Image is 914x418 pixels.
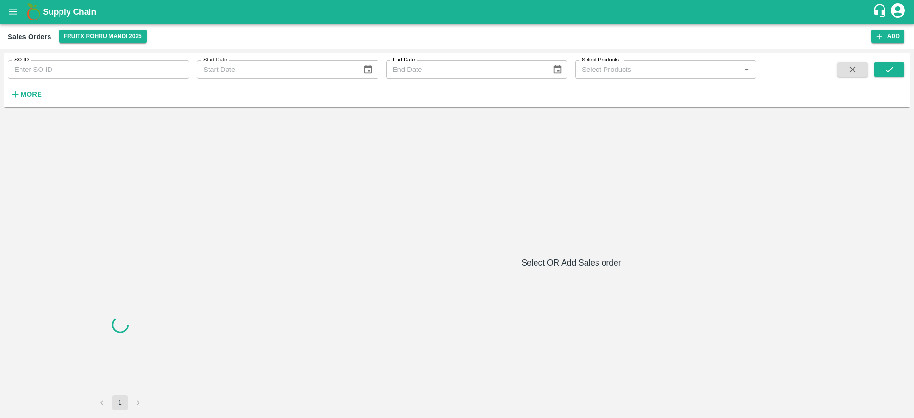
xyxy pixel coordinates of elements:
[741,63,753,76] button: Open
[871,30,904,43] button: Add
[578,63,738,76] input: Select Products
[889,2,906,22] div: account of current user
[8,60,189,79] input: Enter SO ID
[93,395,147,410] nav: pagination navigation
[873,3,889,20] div: customer-support
[112,395,128,410] button: page 1
[59,30,147,43] button: Select DC
[197,60,355,79] input: Start Date
[582,56,619,64] label: Select Products
[20,90,42,98] strong: More
[2,1,24,23] button: open drawer
[236,256,906,269] h6: Select OR Add Sales order
[548,60,566,79] button: Choose date
[386,60,545,79] input: End Date
[393,56,415,64] label: End Date
[14,56,29,64] label: SO ID
[203,56,227,64] label: Start Date
[359,60,377,79] button: Choose date
[24,2,43,21] img: logo
[8,86,44,102] button: More
[43,5,873,19] a: Supply Chain
[8,30,51,43] div: Sales Orders
[43,7,96,17] b: Supply Chain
